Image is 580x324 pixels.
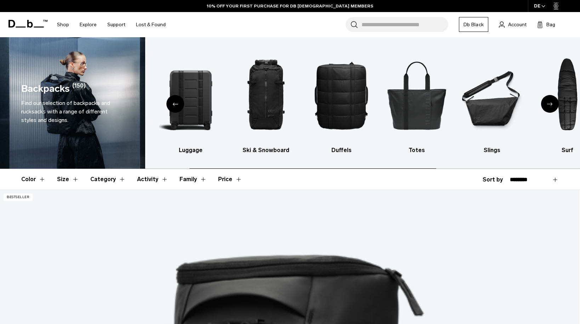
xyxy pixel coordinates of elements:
[180,169,207,190] button: Toggle Filter
[310,48,373,155] li: 4 / 10
[234,48,297,155] li: 3 / 10
[537,20,555,29] button: Bag
[21,100,110,123] span: Find our selection of backpacks and rucksacks with a range of different styles and designs.
[159,146,222,155] h3: Luggage
[90,169,126,190] button: Toggle Filter
[84,48,147,143] img: Db
[159,48,222,155] li: 2 / 10
[107,12,125,37] a: Support
[461,48,524,155] a: Db Slings
[234,48,297,155] a: Db Ski & Snowboard
[541,95,559,113] div: Next slide
[499,20,527,29] a: Account
[461,48,524,155] li: 6 / 10
[234,48,297,143] img: Db
[21,82,70,96] h1: Backpacks
[57,169,79,190] button: Toggle Filter
[461,48,524,143] img: Db
[385,146,448,155] h3: Totes
[21,169,46,190] button: Toggle Filter
[234,146,297,155] h3: Ski & Snowboard
[546,21,555,28] span: Bag
[80,12,97,37] a: Explore
[84,48,147,155] li: 1 / 10
[72,82,86,96] span: (150)
[84,146,147,155] h3: All products
[159,48,222,155] a: Db Luggage
[310,48,373,143] img: Db
[459,17,488,32] a: Db Black
[207,3,373,9] a: 10% OFF YOUR FIRST PURCHASE FOR DB [DEMOGRAPHIC_DATA] MEMBERS
[57,12,69,37] a: Shop
[166,95,184,113] div: Previous slide
[218,169,242,190] button: Toggle Price
[310,146,373,155] h3: Duffels
[159,48,222,143] img: Db
[385,48,448,143] img: Db
[137,169,168,190] button: Toggle Filter
[136,12,166,37] a: Lost & Found
[508,21,527,28] span: Account
[310,48,373,155] a: Db Duffels
[461,146,524,155] h3: Slings
[385,48,448,155] a: Db Totes
[385,48,448,155] li: 5 / 10
[52,12,171,37] nav: Main Navigation
[4,194,33,201] p: Bestseller
[84,48,147,155] a: Db All products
